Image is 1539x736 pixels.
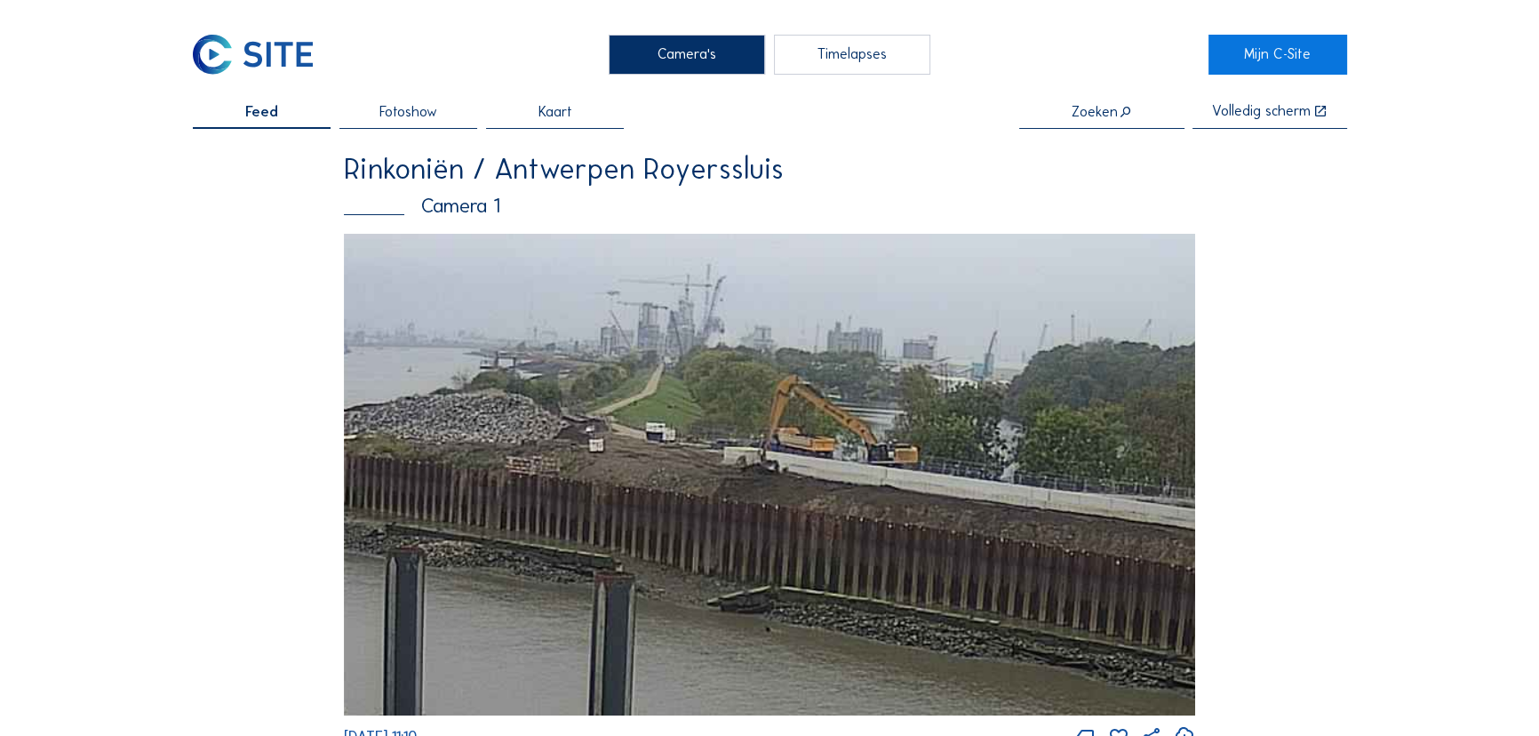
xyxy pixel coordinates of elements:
img: C-SITE Logo [193,35,314,76]
a: C-SITE Logo [193,35,331,76]
div: Timelapses [774,35,931,76]
span: Feed [245,105,278,119]
span: Kaart [538,105,572,119]
div: Rinkoniën / Antwerpen Royerssluis [344,155,1195,183]
a: Mijn C-Site [1208,35,1347,76]
div: Camera's [609,35,766,76]
div: Camera 1 [344,196,1195,217]
div: Volledig scherm [1212,104,1311,119]
span: Fotoshow [379,105,437,119]
img: Image [344,234,1195,716]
